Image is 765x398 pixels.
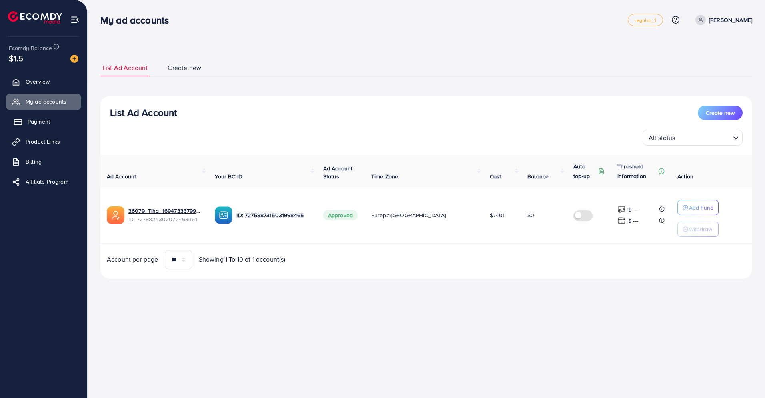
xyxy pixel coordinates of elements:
img: top-up amount [617,205,626,214]
div: <span class='underline'>36079_Tiha_1694733379989</span></br>7278824302072463361 [128,207,202,223]
p: ID: 7275887315031998465 [236,210,310,220]
span: Overview [26,78,50,86]
span: Time Zone [371,172,398,180]
h3: List Ad Account [110,107,177,118]
p: [PERSON_NAME] [709,15,752,25]
span: List Ad Account [102,63,148,72]
span: Europe/[GEOGRAPHIC_DATA] [371,211,446,219]
iframe: Chat [731,362,759,392]
h3: My ad accounts [100,14,175,26]
img: ic-ba-acc.ded83a64.svg [215,206,232,224]
span: ID: 7278824302072463361 [128,215,202,223]
span: Action [677,172,693,180]
a: Payment [6,114,81,130]
span: Create new [706,109,735,117]
span: $0 [527,211,534,219]
span: Ecomdy Balance [9,44,52,52]
img: ic-ads-acc.e4c84228.svg [107,206,124,224]
span: $1.5 [9,52,24,64]
button: Create new [698,106,743,120]
a: regular_1 [628,14,663,26]
img: menu [70,15,80,24]
span: regular_1 [635,18,656,23]
a: [PERSON_NAME] [692,15,752,25]
span: $7401 [490,211,505,219]
span: Payment [28,118,50,126]
img: logo [8,11,62,24]
span: Ad Account [107,172,136,180]
span: Billing [26,158,42,166]
span: Cost [490,172,501,180]
span: Affiliate Program [26,178,68,186]
div: Search for option [643,130,743,146]
a: My ad accounts [6,94,81,110]
span: My ad accounts [26,98,66,106]
span: Your BC ID [215,172,242,180]
span: Create new [168,63,201,72]
span: Account per page [107,255,158,264]
a: Affiliate Program [6,174,81,190]
span: Product Links [26,138,60,146]
a: Product Links [6,134,81,150]
button: Withdraw [677,222,719,237]
p: Add Fund [689,203,713,212]
a: 36079_Tiha_1694733379989 [128,207,202,215]
span: Ad Account Status [323,164,353,180]
span: Showing 1 To 10 of 1 account(s) [199,255,286,264]
button: Add Fund [677,200,719,215]
span: Approved [323,210,358,220]
p: Threshold information [617,162,657,181]
span: All status [647,132,677,144]
p: Auto top-up [573,162,597,181]
input: Search for option [678,130,730,144]
span: Balance [527,172,549,180]
p: $ --- [628,205,638,214]
img: image [70,55,78,63]
p: Withdraw [689,224,712,234]
p: $ --- [628,216,638,226]
a: Overview [6,74,81,90]
a: Billing [6,154,81,170]
img: top-up amount [617,216,626,225]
